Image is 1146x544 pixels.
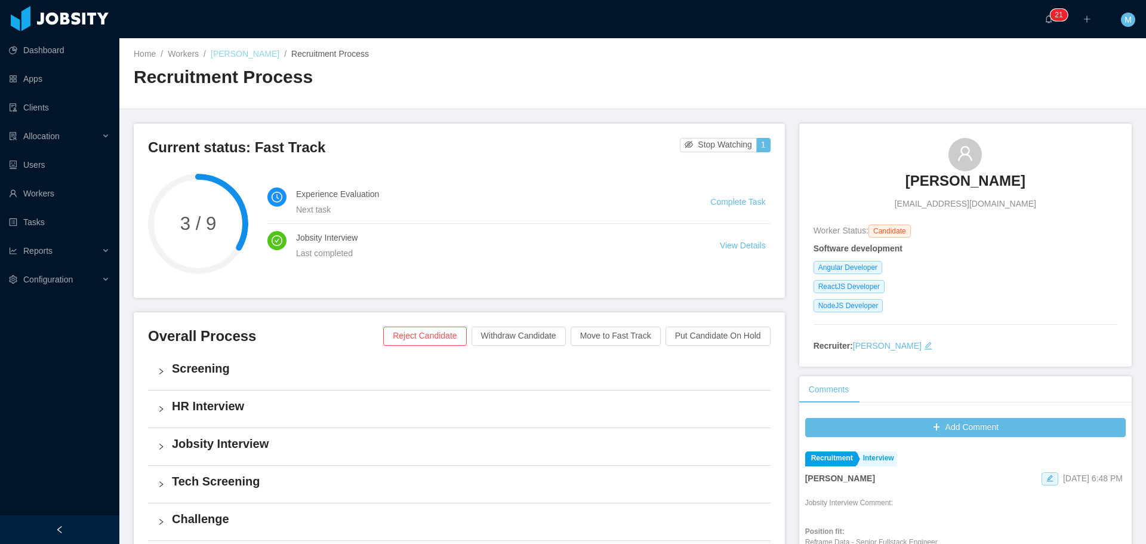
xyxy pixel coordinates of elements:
[853,341,922,351] a: [PERSON_NAME]
[1059,9,1063,21] p: 1
[680,138,757,152] button: icon: eye-invisibleStop Watching
[895,198,1036,210] span: [EMAIL_ADDRESS][DOMAIN_NAME]
[571,327,661,346] button: Move to Fast Track
[148,503,771,540] div: icon: rightChallenge
[172,398,761,414] h4: HR Interview
[472,327,566,346] button: Withdraw Candidate
[148,428,771,465] div: icon: rightJobsity Interview
[9,38,110,62] a: icon: pie-chartDashboard
[9,210,110,234] a: icon: profileTasks
[814,226,868,235] span: Worker Status:
[805,451,856,466] a: Recruitment
[172,435,761,452] h4: Jobsity Interview
[905,171,1025,198] a: [PERSON_NAME]
[1046,475,1053,482] i: icon: edit
[134,65,633,90] h2: Recruitment Process
[756,138,771,152] button: 1
[9,132,17,140] i: icon: solution
[1063,474,1123,483] span: [DATE] 6:48 PM
[9,96,110,119] a: icon: auditClients
[211,49,279,59] a: [PERSON_NAME]
[814,280,885,293] span: ReactJS Developer
[161,49,163,59] span: /
[272,192,282,202] i: icon: clock-circle
[291,49,369,59] span: Recruitment Process
[814,244,902,253] strong: Software development
[857,451,897,466] a: Interview
[158,405,165,413] i: icon: right
[720,241,766,250] a: View Details
[296,203,682,216] div: Next task
[710,197,765,207] a: Complete Task
[272,235,282,246] i: icon: check-circle
[148,138,680,157] h3: Current status: Fast Track
[284,49,286,59] span: /
[172,473,761,490] h4: Tech Screening
[172,511,761,527] h4: Challenge
[296,231,691,244] h4: Jobsity Interview
[9,67,110,91] a: icon: appstoreApps
[148,466,771,503] div: icon: rightTech Screening
[905,171,1025,190] h3: [PERSON_NAME]
[1125,13,1132,27] span: M
[1045,15,1053,23] i: icon: bell
[9,153,110,177] a: icon: robotUsers
[814,299,883,312] span: NodeJS Developer
[1055,9,1059,21] p: 2
[168,49,199,59] a: Workers
[1050,9,1067,21] sup: 21
[868,225,911,238] span: Candidate
[23,246,53,256] span: Reports
[158,481,165,488] i: icon: right
[148,327,383,346] h3: Overall Process
[9,182,110,205] a: icon: userWorkers
[805,474,875,483] strong: [PERSON_NAME]
[805,497,1126,508] p: Jobsity Interview Comment:
[158,518,165,525] i: icon: right
[799,376,859,403] div: Comments
[134,49,156,59] a: Home
[23,131,60,141] span: Allocation
[383,327,466,346] button: Reject Candidate
[204,49,206,59] span: /
[1083,15,1091,23] i: icon: plus
[9,275,17,284] i: icon: setting
[148,391,771,428] div: icon: rightHR Interview
[814,261,882,274] span: Angular Developer
[805,418,1126,437] button: icon: plusAdd Comment
[924,342,932,350] i: icon: edit
[172,360,761,377] h4: Screening
[805,527,845,536] strong: Position fit:
[957,145,974,162] i: icon: user
[9,247,17,255] i: icon: line-chart
[296,188,682,201] h4: Experience Evaluation
[148,214,248,233] span: 3 / 9
[148,353,771,390] div: icon: rightScreening
[296,247,691,260] div: Last completed
[158,443,165,450] i: icon: right
[666,327,771,346] button: Put Candidate On Hold
[23,275,73,284] span: Configuration
[814,341,853,351] strong: Recruiter:
[158,368,165,375] i: icon: right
